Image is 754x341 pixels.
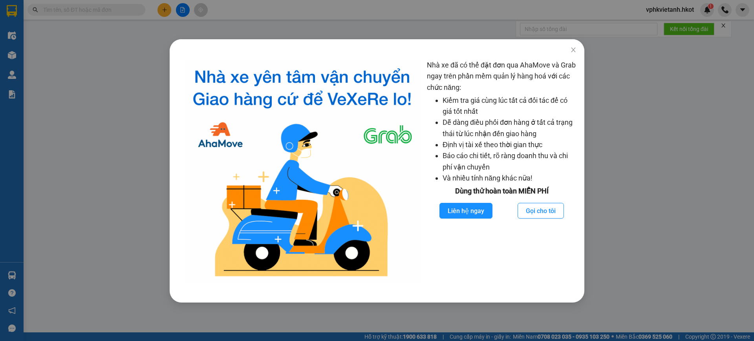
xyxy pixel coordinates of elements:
[562,39,584,61] button: Close
[570,47,576,53] span: close
[427,186,576,197] div: Dùng thử hoàn toàn MIỄN PHÍ
[526,206,556,216] span: Gọi cho tôi
[443,150,576,173] li: Báo cáo chi tiết, rõ ràng doanh thu và chi phí vận chuyển
[443,139,576,150] li: Định vị tài xế theo thời gian thực
[518,203,564,219] button: Gọi cho tôi
[443,173,576,184] li: Và nhiều tính năng khác nữa!
[427,60,576,283] div: Nhà xe đã có thể đặt đơn qua AhaMove và Grab ngay trên phần mềm quản lý hàng hoá với các chức năng:
[443,117,576,139] li: Dễ dàng điều phối đơn hàng ở tất cả trạng thái từ lúc nhận đến giao hàng
[448,206,484,216] span: Liên hệ ngay
[439,203,492,219] button: Liên hệ ngay
[184,60,421,283] img: logo
[443,95,576,117] li: Kiểm tra giá cùng lúc tất cả đối tác để có giá tốt nhất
